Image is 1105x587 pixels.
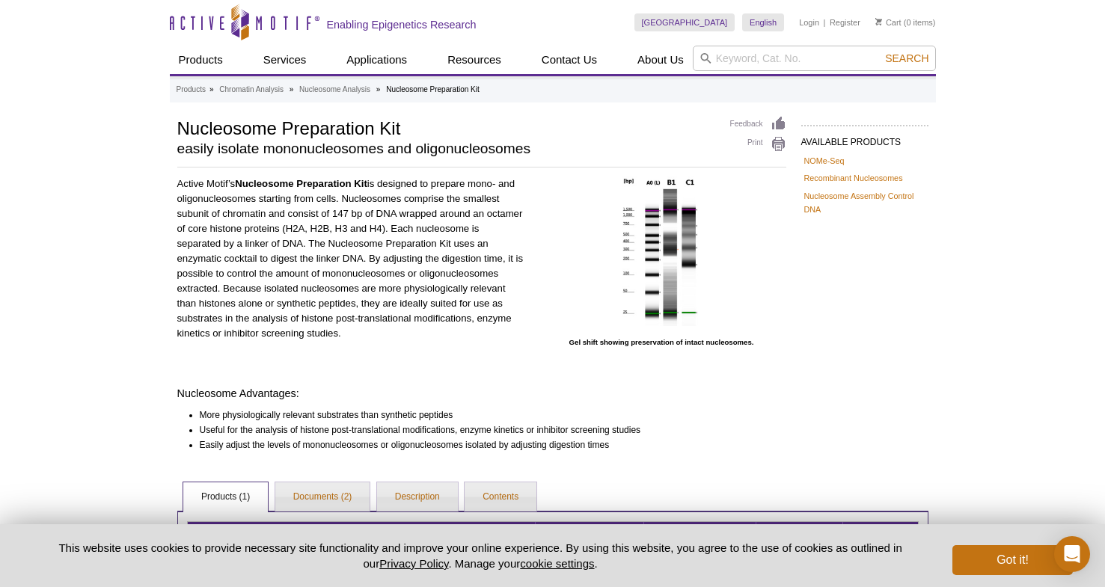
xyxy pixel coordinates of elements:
[337,46,416,74] a: Applications
[885,52,928,64] span: Search
[200,437,773,452] li: Easily adjust the levels of mononucleosomes or oligonucleosomes isolated by adjusting digestion t...
[875,13,936,31] li: (0 items)
[327,18,477,31] h2: Enabling Epigenetics Research
[693,46,936,71] input: Keyword, Cat. No.
[644,522,756,541] th: Cat No.
[209,85,214,93] li: »
[1054,536,1090,572] div: Open Intercom Messenger
[200,408,773,422] li: More physiologically relevant substrates than synthetic peptides
[183,482,268,512] a: Products (1)
[628,46,693,74] a: About Us
[200,422,773,437] li: Useful for the analysis of histone post-translational modifications, enzyme kinetics or inhibitor...
[533,46,606,74] a: Contact Us
[465,482,536,512] a: Contents
[824,13,826,31] li: |
[188,522,536,541] th: Name
[177,176,526,341] p: Active Motif’s is designed to prepare mono- and oligonucleosomes starting from cells. Nucleosomes...
[177,83,206,96] a: Products
[177,116,715,138] h1: Nucleosome Preparation Kit
[170,46,232,74] a: Products
[756,522,843,541] th: Price
[804,154,845,168] a: NOMe-Seq
[616,176,707,326] img: Nucleosome Preparation Kit preserves intact nucleosomes.
[299,83,370,96] a: Nucleosome Analysis
[438,46,510,74] a: Resources
[569,338,754,346] strong: Gel shift showing preservation of intact nucleosomes.
[804,171,903,185] a: Recombinant Nucleosomes
[804,189,925,216] a: Nucleosome Assembly Control DNA
[952,545,1072,575] button: Got it!
[219,83,284,96] a: Chromatin Analysis
[742,13,784,31] a: English
[730,136,786,153] a: Print
[634,13,735,31] a: [GEOGRAPHIC_DATA]
[235,178,367,189] strong: Nucleosome Preparation Kit
[379,557,448,570] a: Privacy Policy
[376,85,381,93] li: »
[386,85,480,93] li: Nucleosome Preparation Kit
[875,17,902,28] a: Cart
[799,17,819,28] a: Login
[177,142,715,156] h2: easily isolate mononucleosomes and oligonucleosomes
[875,18,882,25] img: Your Cart
[520,557,594,570] button: cookie settings
[377,482,458,512] a: Description
[254,46,316,74] a: Services
[801,125,928,152] h2: AVAILABLE PRODUCTS
[290,85,294,93] li: »
[881,52,933,65] button: Search
[33,540,928,571] p: This website uses cookies to provide necessary site functionality and improve your online experie...
[730,116,786,132] a: Feedback
[275,482,370,512] a: Documents (2)
[177,387,786,400] h4: Nucleosome Advantages:
[830,17,860,28] a: Register
[536,522,645,541] th: Format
